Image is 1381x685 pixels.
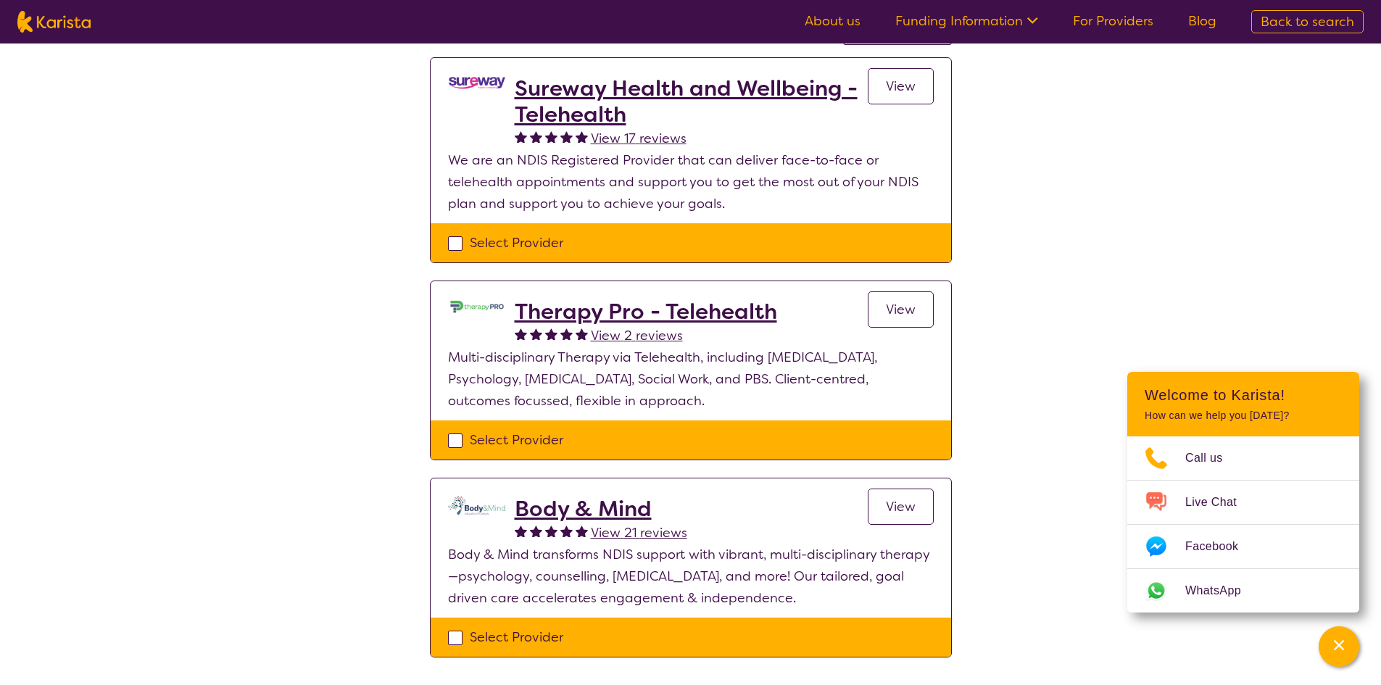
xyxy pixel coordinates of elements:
span: View 17 reviews [591,130,687,147]
img: fullstar [530,130,542,143]
img: fullstar [545,328,557,340]
ul: Choose channel [1127,436,1359,613]
h2: Welcome to Karista! [1145,386,1342,404]
a: About us [805,12,860,30]
span: View 21 reviews [591,524,687,541]
button: Channel Menu [1319,626,1359,667]
img: fullstar [560,328,573,340]
img: fullstar [515,130,527,143]
span: Facebook [1185,536,1256,557]
a: View [868,68,934,104]
img: fullstar [545,130,557,143]
span: View [886,498,916,515]
a: Back to search [1251,10,1364,33]
img: vgwqq8bzw4bddvbx0uac.png [448,75,506,91]
a: View [868,489,934,525]
a: View 21 reviews [591,522,687,544]
span: Call us [1185,447,1240,469]
img: Karista logo [17,11,91,33]
a: Sureway Health and Wellbeing - Telehealth [515,75,868,128]
span: Back to search [1261,13,1354,30]
div: Channel Menu [1127,372,1359,613]
p: How can we help you [DATE]? [1145,410,1342,422]
p: Multi-disciplinary Therapy via Telehealth, including [MEDICAL_DATA], Psychology, [MEDICAL_DATA], ... [448,346,934,412]
img: fullstar [560,525,573,537]
img: fullstar [515,328,527,340]
img: lehxprcbtunjcwin5sb4.jpg [448,299,506,315]
img: fullstar [576,328,588,340]
img: fullstar [515,525,527,537]
span: WhatsApp [1185,580,1258,602]
p: Body & Mind transforms NDIS support with vibrant, multi-disciplinary therapy—psychology, counsell... [448,544,934,609]
a: View 2 reviews [591,325,683,346]
a: Funding Information [895,12,1038,30]
img: qmpolprhjdhzpcuekzqg.svg [448,496,506,515]
img: fullstar [545,525,557,537]
a: View 17 reviews [591,128,687,149]
img: fullstar [576,525,588,537]
span: View [886,78,916,95]
span: Live Chat [1185,491,1254,513]
a: Therapy Pro - Telehealth [515,299,777,325]
img: fullstar [576,130,588,143]
img: fullstar [560,130,573,143]
a: Blog [1188,12,1216,30]
a: For Providers [1073,12,1153,30]
img: fullstar [530,525,542,537]
span: View [886,301,916,318]
span: View 2 reviews [591,327,683,344]
img: fullstar [530,328,542,340]
a: View [868,291,934,328]
a: Web link opens in a new tab. [1127,569,1359,613]
p: We are an NDIS Registered Provider that can deliver face-to-face or telehealth appointments and s... [448,149,934,215]
a: Body & Mind [515,496,687,522]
